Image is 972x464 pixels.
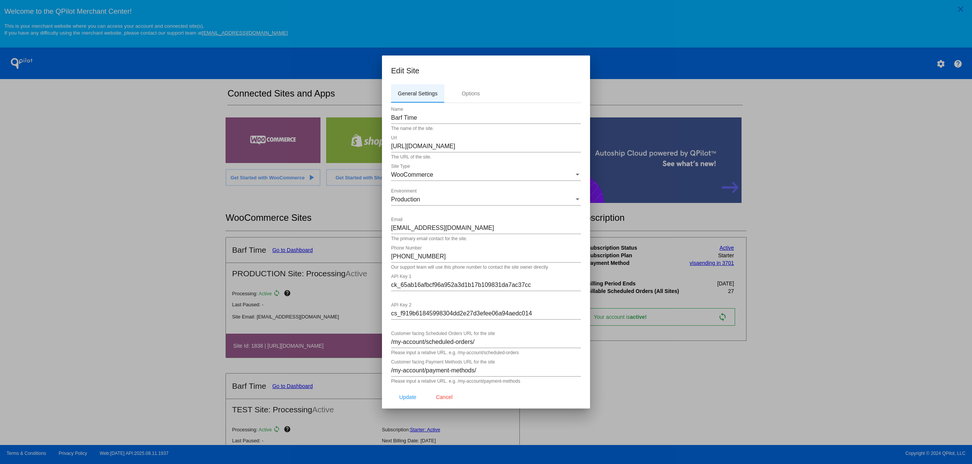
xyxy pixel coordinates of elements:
[391,114,581,121] input: Name
[391,265,548,270] div: Our support team will use this phone number to contact the site owner directly
[391,171,581,178] mat-select: Site Type
[391,236,467,242] div: The primary email contact for the site.
[391,225,581,231] input: Email
[391,310,581,317] input: API Key 2
[391,339,581,345] input: Customer facing Scheduled Orders URL for the site
[391,155,431,160] div: The URL of the site.
[391,367,581,374] input: Customer facing Payment Methods URL for the site
[391,196,420,203] span: Production
[391,171,433,178] span: WooCommerce
[428,390,461,404] button: Close dialog
[391,253,581,260] input: Phone Number
[391,282,581,288] input: API Key 1
[391,65,581,77] h1: Edit Site
[462,90,480,97] div: Options
[398,90,437,97] div: General Settings
[391,143,581,150] input: Url
[391,126,434,131] div: The name of the site.
[391,350,519,356] div: Please input a relative URL. e.g. /my-account/scheduled-orders
[391,390,424,404] button: Update
[391,379,520,384] div: Please input a relative URL. e.g. /my-account/payment-methods
[436,394,453,400] span: Cancel
[391,196,581,203] mat-select: Environment
[399,394,416,400] span: Update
